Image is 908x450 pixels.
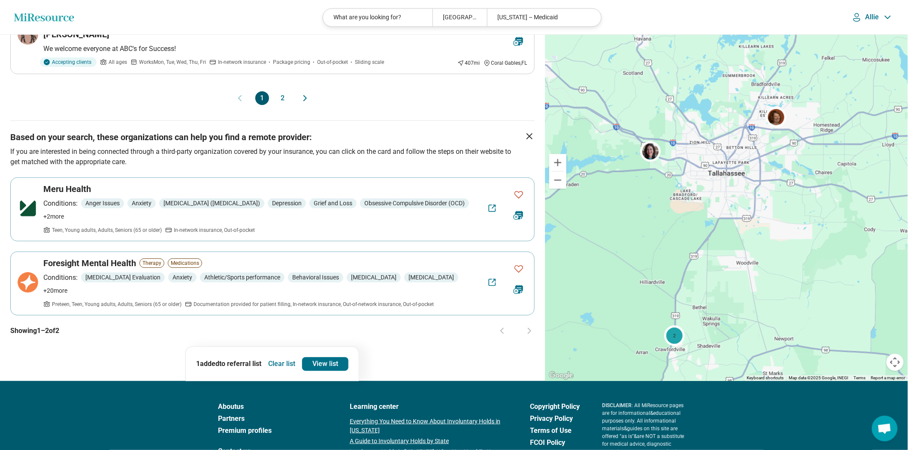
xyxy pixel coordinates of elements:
[350,417,508,435] a: Everything You Need to Know About Involuntary Holds in [US_STATE]
[218,414,327,424] a: Partners
[404,273,458,282] span: [MEDICAL_DATA]
[139,58,206,66] span: Works Mon, Tue, Wed, Thu, Fri
[457,59,480,67] div: 407 mi
[43,257,136,269] h3: Foresight Mental Health
[52,300,182,308] span: Preteen, Teen, Young adults, Adults, Seniors (65 or older)
[300,91,310,105] button: Next page
[273,58,310,66] span: Package pricing
[43,273,78,283] p: Conditions:
[549,154,566,171] button: Zoom in
[530,402,580,412] a: Copyright Policy
[887,354,904,371] button: Map camera controls
[40,57,97,67] div: Accepting clients
[323,9,432,26] div: What are you looking for?
[276,91,290,105] button: 2
[127,198,156,208] span: Anxiety
[872,416,898,441] div: Open chat
[547,370,575,381] img: Google
[347,273,401,282] span: [MEDICAL_DATA]
[109,58,127,66] span: All ages
[355,58,384,66] span: Sliding scale
[268,198,306,208] span: Depression
[200,273,285,282] span: Athletic/Sports performance
[664,325,685,345] div: 2
[10,315,535,346] div: Showing 1 – 2 of 2
[317,58,348,66] span: Out-of-pocket
[547,370,575,381] a: Open this area in Google Maps (opens a new window)
[168,258,202,268] span: Medications
[196,359,261,369] p: 1 added
[302,357,348,371] a: View list
[235,91,245,105] button: Previous page
[81,198,124,208] span: Anger Issues
[255,91,269,105] button: 1
[10,252,535,315] a: FavoriteForesight Mental HealthTherapyMedicationsConditions:[MEDICAL_DATA] EvaluationAnxietyAthle...
[43,212,64,221] span: + 2 more
[530,426,580,436] a: Terms of Use
[360,198,469,208] span: Obsessive Compulsive Disorder (OCD)
[219,360,261,368] span: to referral list
[43,183,91,195] h3: Meru Health
[43,44,527,54] p: We welcome everyone at ABC's for Success!
[10,177,535,241] a: FavoriteMeru HealthConditions:Anger IssuesAnxiety[MEDICAL_DATA] ([MEDICAL_DATA])DepressionGrief a...
[549,171,566,189] button: Zoom out
[510,186,527,204] button: Favorite
[433,9,487,26] div: [GEOGRAPHIC_DATA], [GEOGRAPHIC_DATA]
[524,326,535,336] button: Next page
[350,402,508,412] a: Learning center
[139,258,164,268] span: Therapy
[265,357,299,371] button: Clear list
[168,273,197,282] span: Anxiety
[530,414,580,424] a: Privacy Policy
[159,198,264,208] span: [MEDICAL_DATA] ([MEDICAL_DATA])
[288,273,343,282] span: Behavioral Issues
[309,198,357,208] span: Grief and Loss
[602,402,632,408] span: DISCLAIMER
[854,375,866,380] a: Terms (opens in new tab)
[52,226,162,234] span: Teen, Young adults, Adults, Seniors (65 or older)
[81,273,165,282] span: [MEDICAL_DATA] Evaluation
[789,375,849,380] span: Map data ©2025 Google, INEGI
[218,402,327,412] a: Aboutus
[43,198,78,209] p: Conditions:
[218,426,327,436] a: Premium profiles
[871,375,905,380] a: Report a map error
[530,438,580,448] a: FCOI Policy
[350,437,508,446] a: A Guide to Involuntary Holds by State
[174,226,255,234] span: In-network insurance, Out-of-pocket
[218,58,266,66] span: In-network insurance
[43,286,67,295] span: + 20 more
[487,9,596,26] div: [US_STATE] – Medicaid
[484,59,527,67] div: Coral Gables , FL
[194,300,434,308] span: Documentation provided for patient filling, In-network insurance, Out-of-network insurance, Out-o...
[510,260,527,278] button: Favorite
[747,375,784,381] button: Keyboard shortcuts
[497,326,507,336] button: Previous page
[866,13,880,21] p: Allie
